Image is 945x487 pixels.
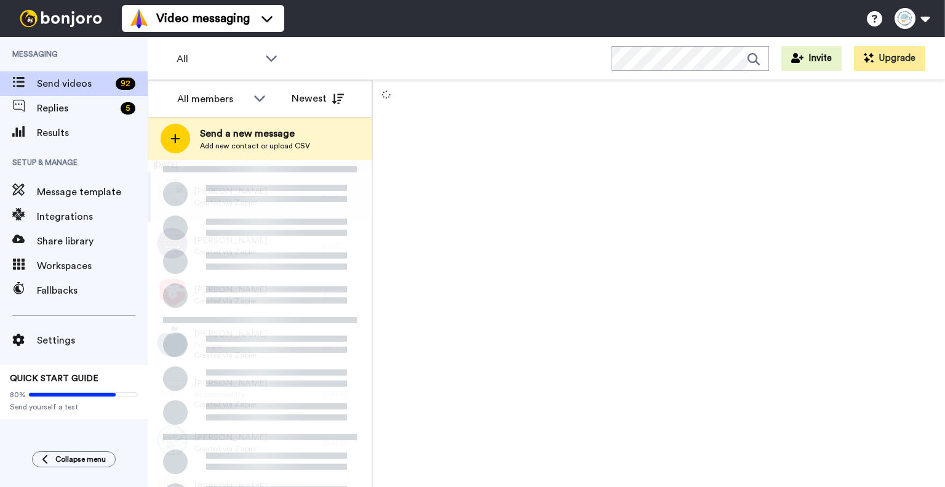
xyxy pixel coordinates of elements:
span: [PERSON_NAME] [194,377,267,390]
span: Integrations [37,209,148,224]
div: [DATE] [323,241,366,251]
div: [DATE] [323,389,366,399]
span: Send videos [37,76,111,91]
button: Upgrade [854,46,925,71]
span: Created via Zapier [194,350,267,360]
span: Fallbacks [37,283,148,298]
span: Send yourself a test [10,402,138,412]
div: [DATE] [323,291,366,300]
span: Results [37,126,148,140]
div: All members [177,92,247,107]
img: 0d248f32-2f04-40a4-9a86-f38d15c803ae.jpg [157,179,188,209]
span: Message template [37,185,148,199]
span: Created via Zapier [194,296,267,306]
span: [PERSON_NAME] [194,235,267,247]
button: Invite [781,46,842,71]
button: Collapse menu [32,451,116,467]
span: Created via Zapier [194,400,267,409]
span: 80% [10,390,26,400]
span: [PERSON_NAME] [194,185,267,198]
div: [DATE] [323,340,366,350]
img: bj-logo-header-white.svg [15,10,107,27]
div: 5 [121,102,135,115]
img: 1bbcf266-c439-4bbb-8779-91fad794d8f9.png [157,277,188,308]
span: [PERSON_NAME] [194,328,267,340]
img: 240d28d5-c9bf-4083-bea3-5a7e703eda61.png [157,376,188,406]
div: [DATE] [323,192,366,202]
span: Share library [37,234,148,249]
img: 1df14182-efa9-4ec5-880a-bc9d78bab56b.png [157,326,188,357]
span: Video messaging [156,10,250,27]
span: Send a new message [200,126,310,141]
div: [DATE] [323,438,366,448]
span: [PERSON_NAME] [194,432,267,444]
img: vm-color.svg [129,9,149,28]
span: Replies [37,101,116,116]
span: Principal [194,340,267,350]
span: Created via Zapier [194,247,267,257]
span: All [177,52,259,66]
span: Created via Zapier [194,198,267,207]
div: 92 [116,78,135,90]
span: Accountability [194,390,267,400]
span: Created via Zapier [194,444,267,454]
span: Collapse menu [55,454,106,464]
button: Newest [282,86,353,111]
img: 2f4f32a9-fbe1-4de4-9829-b96279076f85.png [157,425,188,456]
div: [DATE] [148,160,372,172]
span: [PERSON_NAME] [194,284,267,296]
span: Workspaces [37,259,148,273]
span: QUICK START GUIDE [10,374,98,383]
img: 582a4725-3afb-4258-98a3-5b67e759a8be.png [157,228,188,259]
span: Settings [37,333,148,348]
span: Add new contact or upload CSV [200,141,310,151]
